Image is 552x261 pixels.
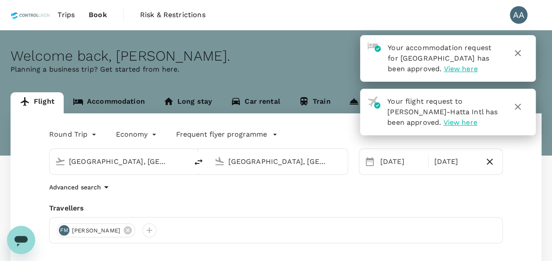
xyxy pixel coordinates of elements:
[11,48,541,64] div: Welcome back , [PERSON_NAME] .
[176,129,278,140] button: Frequent flyer programme
[387,97,498,127] span: Your flight request to [PERSON_NAME]-Hatta Intl has been approved.
[11,64,541,75] p: Planning a business trip? Get started from here.
[342,160,343,162] button: Open
[64,92,154,113] a: Accommodation
[430,153,480,170] div: [DATE]
[59,225,69,236] div: FM
[510,6,527,24] div: AA
[368,96,380,109] img: flight-approved
[388,43,491,73] span: Your accommodation request for [GEOGRAPHIC_DATA] has been approved.
[368,43,381,52] img: hotel-approved
[182,160,184,162] button: Open
[228,155,329,168] input: Going to
[339,92,407,113] a: Concierge
[89,10,107,20] span: Book
[67,226,126,235] span: [PERSON_NAME]
[57,223,135,237] div: FM[PERSON_NAME]
[11,92,64,113] a: Flight
[7,226,35,254] iframe: Button to launch messaging window
[443,118,477,127] span: View here
[49,127,98,141] div: Round Trip
[49,182,112,192] button: Advanced search
[49,203,503,214] div: Travellers
[49,183,101,192] p: Advanced search
[444,65,477,73] span: View here
[69,155,170,168] input: Depart from
[377,153,427,170] div: [DATE]
[176,129,267,140] p: Frequent flyer programme
[58,10,75,20] span: Trips
[116,127,159,141] div: Economy
[289,92,340,113] a: Train
[140,10,206,20] span: Risk & Restrictions
[11,5,51,25] img: Control Union Malaysia Sdn. Bhd.
[188,152,209,173] button: delete
[221,92,289,113] a: Car rental
[154,92,221,113] a: Long stay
